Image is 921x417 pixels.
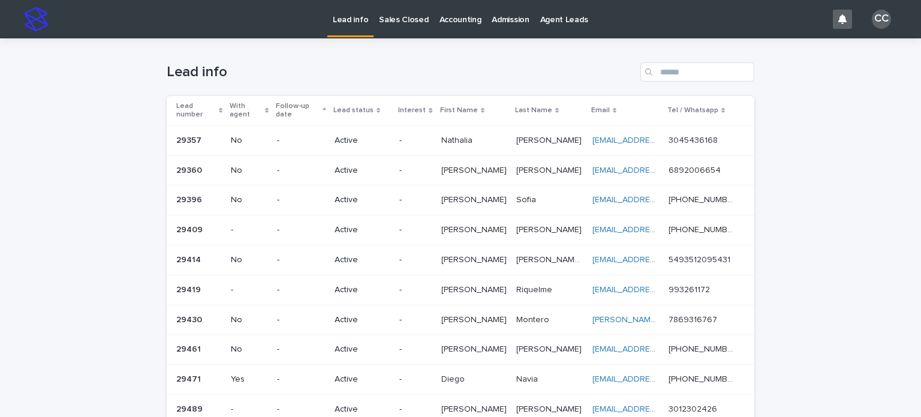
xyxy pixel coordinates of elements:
p: 29419 [176,283,203,295]
tr: 2935729357 No-Active-NathaliaNathalia [PERSON_NAME][PERSON_NAME] [EMAIL_ADDRESS][DOMAIN_NAME] 304... [167,125,754,155]
p: 29414 [176,253,203,265]
p: - [399,195,431,205]
tr: 2947129471 Yes-Active-DiegoDiego NaviaNavia [EMAIL_ADDRESS][DOMAIN_NAME] [PHONE_NUMBER][PHONE_NUM... [167,365,754,395]
p: [PERSON_NAME] [441,163,509,176]
p: Active [335,344,390,355]
p: [PERSON_NAME] [441,313,509,325]
p: Active [335,374,390,385]
p: Interest [398,104,426,117]
p: 29489 [176,402,205,415]
p: - [399,255,431,265]
p: Sofia [516,193,538,205]
p: 6892006654 [669,163,723,176]
p: 993261172 [669,283,712,295]
p: [PERSON_NAME] [516,402,584,415]
p: Navia [516,372,540,385]
a: [EMAIL_ADDRESS][DOMAIN_NAME] [592,375,728,383]
tr: 2941429414 No-Active-[PERSON_NAME][PERSON_NAME] [PERSON_NAME] [PERSON_NAME][PERSON_NAME] [PERSON_... [167,245,754,275]
p: [PERSON_NAME] [516,163,584,176]
p: [PERSON_NAME] [441,253,509,265]
p: Active [335,166,390,176]
p: - [277,195,325,205]
p: Nathalia [441,133,475,146]
p: - [399,404,431,415]
p: Montero [516,313,552,325]
p: 7869316767 [669,313,720,325]
p: 29357 [176,133,204,146]
div: CC [872,10,891,29]
p: 29471 [176,372,203,385]
p: No [231,136,267,146]
p: [PHONE_NUMBER] [669,193,738,205]
tr: 2939629396 No-Active-[PERSON_NAME][PERSON_NAME] SofiaSofia [EMAIL_ADDRESS][DOMAIN_NAME] [PHONE_NU... [167,185,754,215]
p: [PERSON_NAME] [441,402,509,415]
p: Active [335,285,390,295]
p: Follow-up date [276,100,320,122]
p: Email [591,104,610,117]
p: - [277,255,325,265]
a: [EMAIL_ADDRESS][DOMAIN_NAME] [592,136,728,145]
p: 29430 [176,313,204,325]
p: Active [335,195,390,205]
p: No [231,344,267,355]
a: [EMAIL_ADDRESS][DOMAIN_NAME] [592,405,728,413]
img: stacker-logo-s-only.png [24,7,48,31]
a: [EMAIL_ADDRESS][DOMAIN_NAME] [592,196,728,204]
p: - [231,225,267,235]
p: [PERSON_NAME] [441,342,509,355]
tr: 2943029430 No-Active-[PERSON_NAME][PERSON_NAME] MonteroMontero [PERSON_NAME][EMAIL_ADDRESS][PERSO... [167,305,754,335]
p: Lead status [333,104,374,117]
p: - [277,404,325,415]
tr: 2940929409 --Active-[PERSON_NAME][PERSON_NAME] [PERSON_NAME][PERSON_NAME] [EMAIL_ADDRESS][DOMAIN_... [167,215,754,245]
p: [PERSON_NAME] [441,283,509,295]
p: 29461 [176,342,203,355]
p: Active [335,225,390,235]
p: [PERSON_NAME] [516,133,584,146]
p: Diego [441,372,467,385]
p: No [231,315,267,325]
p: 29409 [176,223,205,235]
input: Search [640,62,754,82]
a: [EMAIL_ADDRESS][DOMAIN_NAME] [592,286,728,294]
p: - [399,315,431,325]
p: - [277,315,325,325]
p: Last Name [515,104,552,117]
p: [PHONE_NUMBER] [669,372,738,385]
p: First Name [440,104,478,117]
a: [EMAIL_ADDRESS][DOMAIN_NAME] [592,166,728,175]
tr: 2941929419 --Active-[PERSON_NAME][PERSON_NAME] RiquelmeRiquelme [EMAIL_ADDRESS][DOMAIN_NAME] 9932... [167,275,754,305]
p: Tel / Whatsapp [667,104,718,117]
p: [PERSON_NAME] [PERSON_NAME] [516,253,585,265]
a: [EMAIL_ADDRESS][DOMAIN_NAME] [592,226,728,234]
p: - [277,285,325,295]
p: - [399,344,431,355]
p: - [399,285,431,295]
tr: 2946129461 No-Active-[PERSON_NAME][PERSON_NAME] [PERSON_NAME][PERSON_NAME] [EMAIL_ADDRESS][DOMAIN... [167,335,754,365]
p: - [399,374,431,385]
p: - [277,136,325,146]
p: - [277,166,325,176]
p: [PERSON_NAME] [516,342,584,355]
p: Active [335,404,390,415]
p: - [399,136,431,146]
p: 3012302426 [669,402,720,415]
p: [PERSON_NAME] [441,223,509,235]
p: No [231,166,267,176]
p: 3045436168 [669,133,720,146]
p: - [399,225,431,235]
p: 5493512095431 [669,253,733,265]
p: With agent [230,100,262,122]
p: - [277,344,325,355]
p: - [231,404,267,415]
p: [PHONE_NUMBER] [669,342,738,355]
p: 29396 [176,193,204,205]
p: Active [335,255,390,265]
p: - [277,225,325,235]
p: [PERSON_NAME] [441,193,509,205]
p: Active [335,136,390,146]
p: No [231,195,267,205]
p: [PHONE_NUMBER] [669,223,738,235]
p: Lead number [176,100,216,122]
p: - [277,374,325,385]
